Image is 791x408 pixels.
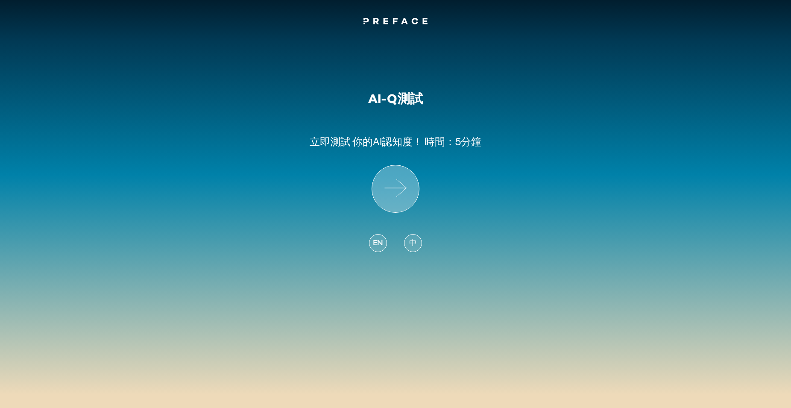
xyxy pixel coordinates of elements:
span: 立即測試 [310,136,351,147]
h1: AI-Q測試 [368,91,423,107]
span: EN [373,238,383,249]
span: 你的AI認知度！ [352,136,423,147]
span: 中 [409,238,417,249]
span: 時間：5分鐘 [425,136,481,147]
